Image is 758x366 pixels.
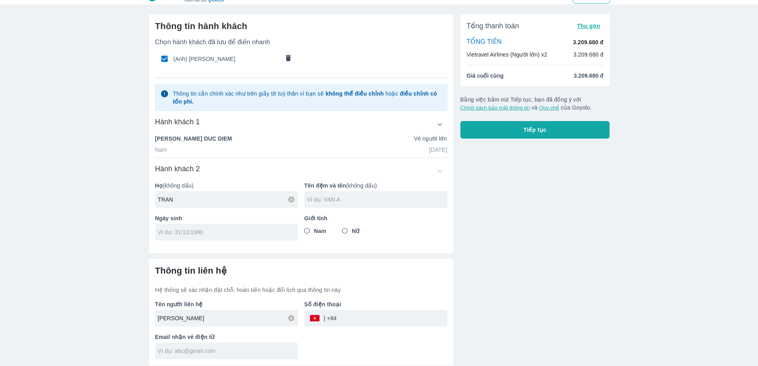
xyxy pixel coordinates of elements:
[158,196,298,204] input: Ví dụ: NGUYEN
[155,164,200,174] h6: Hành khách 2
[304,182,346,189] b: Tên đệm và tên
[173,55,279,63] span: (Anh) [PERSON_NAME]
[429,146,447,154] p: [DATE]
[280,51,296,67] button: comments
[155,182,298,190] p: (không dấu)
[155,38,447,46] p: Chọn hành khách đã lưu để điền nhanh
[155,117,200,127] h6: Hành khách 1
[539,105,559,111] button: Quy chế
[155,182,163,189] b: Họ
[325,90,384,97] strong: không thể điều chỉnh
[158,228,290,236] input: Ví dụ: 31/12/1990
[574,20,604,31] button: Thu gọn
[173,90,442,106] p: Thông tin cần chính xác như trên giấy tờ tuỳ thân vì bạn sẽ hoặc
[155,286,447,294] p: Hệ thống sẽ xác nhận đặt chỗ, hoàn tiền hoặc đổi lịch qua thông tin này
[158,314,298,322] input: Ví dụ: NGUYEN VAN A
[460,96,610,112] p: Bằng việc bấm nút Tiếp tục, bạn đã đồng ý với và của Goyolo.
[524,126,547,134] span: Tiếp tục
[467,38,502,47] p: TỔNG TIỀN
[155,146,167,154] p: Nam
[314,227,326,235] span: Nam
[460,121,610,139] button: Tiếp tục
[304,214,447,222] p: Giới tính
[158,347,298,355] input: Ví dụ: abc@gmail.com
[155,214,298,222] p: Ngày sinh
[352,227,359,235] span: Nữ
[577,23,600,29] span: Thu gọn
[467,21,519,31] span: Tổng thanh toán
[307,196,447,204] input: Ví dụ: VAN A
[155,265,447,276] h6: Thông tin liên hệ
[304,182,447,190] p: (không dấu)
[573,51,604,59] p: 3.209.680 đ
[155,334,215,340] b: Email nhận vé điện tử
[467,72,504,80] span: Giá cuối cùng
[467,51,548,59] p: Vietravel Airlines (Người lớn) x2
[304,301,341,307] b: Số điện thoại
[155,21,447,32] h6: Thông tin hành khách
[573,38,603,46] p: 3.209.680 đ
[414,135,447,143] p: Vé người lớn
[155,301,203,307] b: Tên người liên hệ
[155,135,232,143] p: [PERSON_NAME] DUC DIEM
[574,72,604,80] span: 3.209.680 đ
[460,105,530,111] button: Chính sách bảo mật thông tin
